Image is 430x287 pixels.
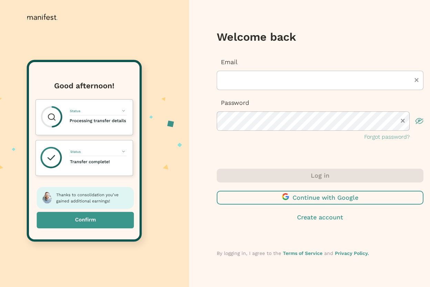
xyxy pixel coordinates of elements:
button: Create account [217,213,423,222]
span: By logging in, I agree to the and [217,250,369,256]
button: Continue with Google [217,191,423,205]
a: Terms of Service [283,250,322,256]
a: Privacy Policy. [335,250,369,256]
button: Forgot password? [364,133,410,141]
p: Email [217,58,423,67]
p: Password [217,98,423,107]
h3: Welcome back [217,30,423,44]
